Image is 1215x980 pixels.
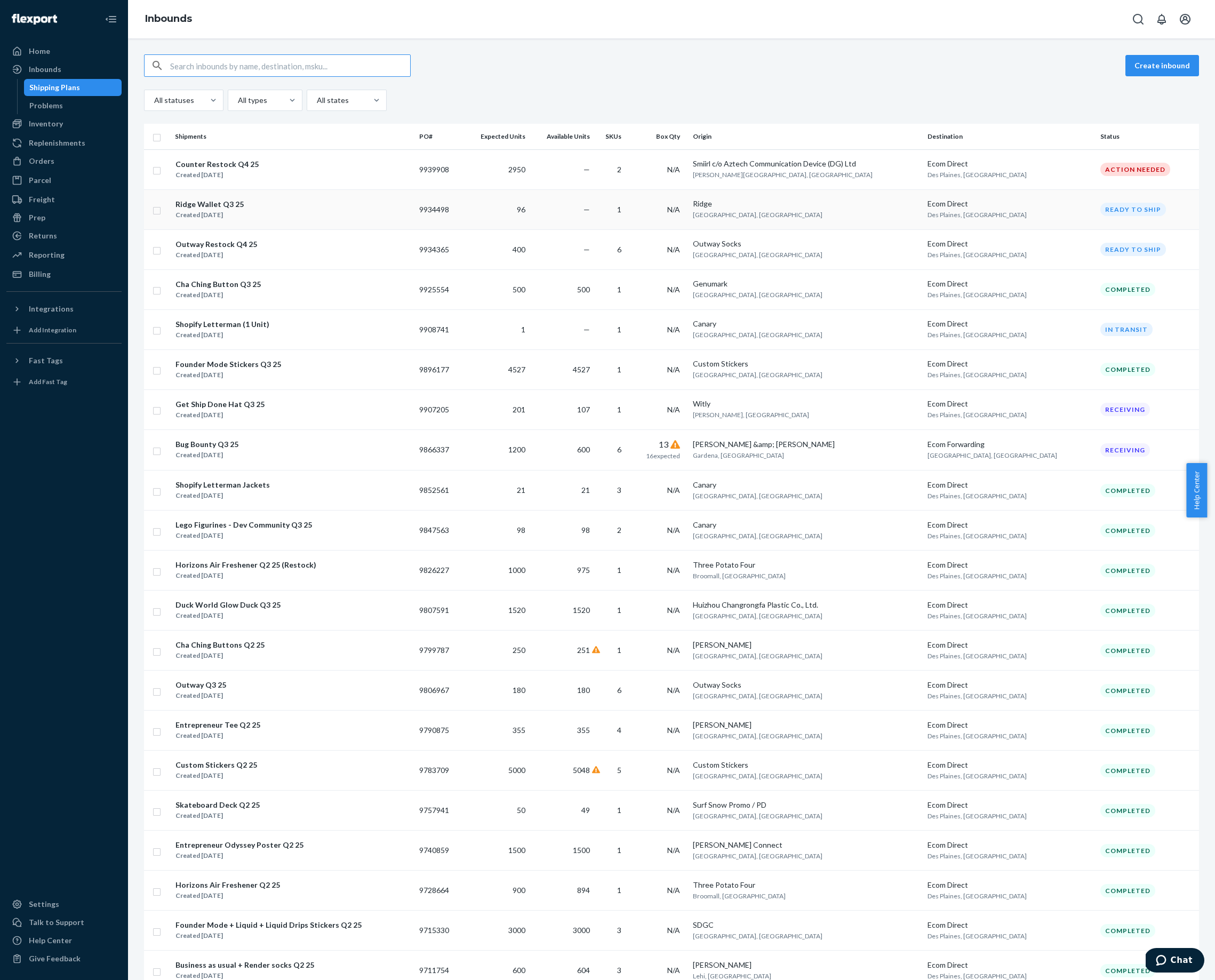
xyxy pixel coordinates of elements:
div: Ready to ship [1100,203,1166,216]
span: N/A [667,726,680,735]
div: Ecom Direct [928,238,1091,249]
span: N/A [667,325,680,334]
div: Horizons Air Freshener Q2 25 [175,880,280,890]
span: 2 [617,165,621,174]
div: Orders [29,156,54,166]
div: Ecom Direct [928,720,1091,730]
span: 1000 [508,565,525,575]
div: Outway Restock Q4 25 [175,239,257,250]
div: Created [DATE] [175,370,281,380]
div: Custom Stickers [693,358,920,369]
span: N/A [667,766,680,775]
span: 180 [513,686,525,695]
span: [PERSON_NAME], [GEOGRAPHIC_DATA] [693,411,809,419]
div: Created [DATE] [175,770,257,781]
td: 9896177 [415,349,463,389]
span: 1 [617,285,621,294]
div: Duck World Glow Duck Q3 25 [175,600,281,610]
span: [GEOGRAPHIC_DATA], [GEOGRAPHIC_DATA] [693,291,822,299]
button: Create inbound [1125,55,1199,76]
span: Des Plaines, [GEOGRAPHIC_DATA] [928,331,1027,339]
div: Genumark [693,278,920,289]
span: 6 [617,686,621,695]
span: 98 [517,525,525,535]
span: Des Plaines, [GEOGRAPHIC_DATA] [928,892,1027,900]
div: Completed [1100,484,1155,497]
span: N/A [667,846,680,855]
div: Shopify Letterman Jackets [175,480,270,490]
span: Des Plaines, [GEOGRAPHIC_DATA] [928,291,1027,299]
div: Completed [1100,564,1155,577]
span: 1 [521,325,525,334]
span: Des Plaines, [GEOGRAPHIC_DATA] [928,652,1027,660]
a: Prep [6,209,122,226]
span: Chat [25,7,47,17]
span: 4527 [508,365,525,374]
div: [PERSON_NAME] [693,720,920,730]
button: Talk to Support [6,914,122,931]
div: Canary [693,520,920,530]
span: N/A [667,165,680,174]
span: 16 expected [646,452,680,460]
span: [GEOGRAPHIC_DATA], [GEOGRAPHIC_DATA] [693,492,822,500]
span: — [583,245,590,254]
span: 1 [617,806,621,815]
th: Available Units [530,124,594,149]
div: Cha Ching Buttons Q2 25 [175,640,265,650]
div: Created [DATE] [175,250,257,260]
div: Canary [693,480,920,490]
span: N/A [667,605,680,615]
div: Completed [1100,644,1155,657]
span: 13 [659,439,668,451]
td: 9907205 [415,389,463,429]
th: Destination [923,124,1096,149]
div: Ecom Direct [928,318,1091,329]
button: Open notifications [1151,9,1172,30]
div: Problems [29,100,63,111]
span: Gardena, [GEOGRAPHIC_DATA] [693,451,784,459]
span: — [583,205,590,214]
div: Freight [29,194,55,205]
span: Des Plaines, [GEOGRAPHIC_DATA] [928,492,1027,500]
span: 3 [617,485,621,495]
span: Des Plaines, [GEOGRAPHIC_DATA] [928,171,1027,179]
div: Completed [1100,524,1155,537]
span: Des Plaines, [GEOGRAPHIC_DATA] [928,772,1027,780]
div: Bug Bounty Q3 25 [175,439,238,450]
span: Des Plaines, [GEOGRAPHIC_DATA] [928,612,1027,620]
span: 98 [581,525,590,535]
div: Cha Ching Button Q3 25 [175,279,261,290]
span: Des Plaines, [GEOGRAPHIC_DATA] [928,371,1027,379]
div: Smiirl c/o Aztech Communication Device (DG) Ltd [693,158,920,169]
div: Skateboard Deck Q2 25 [175,800,260,810]
div: Completed [1100,804,1155,817]
span: 2950 [508,165,525,174]
div: Get Ship Done Hat Q3 25 [175,399,265,410]
span: [GEOGRAPHIC_DATA], [GEOGRAPHIC_DATA] [693,211,822,219]
div: Completed [1100,363,1155,376]
div: Give Feedback [29,953,81,964]
div: Add Integration [29,325,76,334]
div: Ecom Direct [928,560,1091,570]
div: Replenishments [29,138,85,148]
span: 1 [617,646,621,655]
span: 107 [577,405,590,414]
div: Created [DATE] [175,570,316,581]
span: N/A [667,565,680,575]
span: 355 [577,726,590,735]
div: Ecom Direct [928,520,1091,530]
div: Completed [1100,844,1155,857]
div: Entrepreneur Odyssey Poster Q2 25 [175,840,303,850]
div: Ecom Direct [928,358,1091,369]
div: Lego Figurines - Dev Community Q3 25 [175,520,312,530]
div: Ecom Direct [928,680,1091,690]
div: Completed [1100,684,1155,697]
a: Inbounds [145,13,192,25]
a: Freight [6,191,122,208]
span: 5048 [573,766,590,775]
div: Created [DATE] [175,690,226,701]
span: [GEOGRAPHIC_DATA], [GEOGRAPHIC_DATA] [928,451,1057,459]
div: Created [DATE] [175,730,260,741]
div: Created [DATE] [175,650,265,661]
span: Des Plaines, [GEOGRAPHIC_DATA] [928,812,1027,820]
